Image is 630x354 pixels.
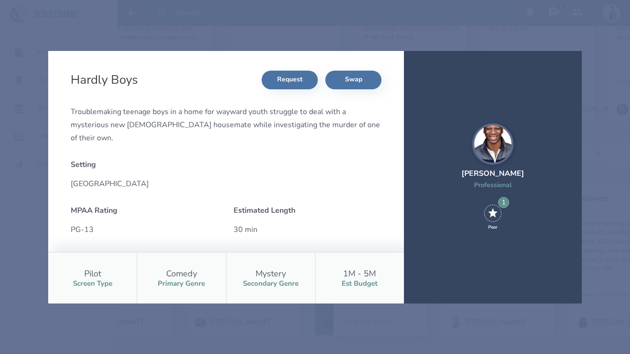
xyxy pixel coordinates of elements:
[166,268,197,279] div: Comedy
[243,279,299,288] div: Secondary Genre
[71,205,219,216] div: MPAA Rating
[71,105,381,144] div: Troublemaking teenage boys in a home for wayward youth struggle to deal with a mysterious new [DE...
[325,71,381,89] button: Swap
[71,72,142,88] h2: Hardly Boys
[71,159,381,170] div: Setting
[342,279,378,288] div: Est Budget
[498,197,509,208] div: 1
[472,123,513,165] img: user_1597172833-crop.jpg
[71,177,381,190] div: [GEOGRAPHIC_DATA]
[234,205,381,216] div: Estimated Length
[488,224,498,231] div: Peer
[462,123,524,201] a: [PERSON_NAME]Professional
[71,251,381,261] div: Plot
[73,279,112,288] div: Screen Type
[484,204,502,231] div: 1 Recommend
[343,268,376,279] div: 1M - 5M
[234,223,381,236] div: 30 min
[71,223,219,236] div: PG-13
[462,181,524,189] div: Professional
[462,168,524,179] div: [PERSON_NAME]
[84,268,101,279] div: Pilot
[158,279,205,288] div: Primary Genre
[256,268,286,279] div: Mystery
[262,71,318,89] button: Request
